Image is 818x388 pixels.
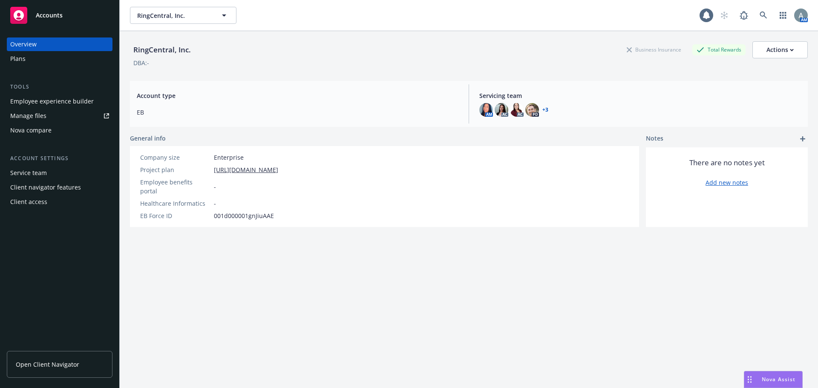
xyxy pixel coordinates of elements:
div: Client access [10,195,47,209]
div: Overview [10,37,37,51]
a: Manage files [7,109,112,123]
a: Client navigator features [7,181,112,194]
span: - [214,199,216,208]
img: photo [510,103,524,117]
img: photo [479,103,493,117]
span: Account type [137,91,458,100]
img: photo [495,103,508,117]
div: Manage files [10,109,46,123]
span: Notes [646,134,663,144]
span: General info [130,134,166,143]
button: Actions [752,41,808,58]
a: Switch app [775,7,792,24]
span: EB [137,108,458,117]
span: Open Client Navigator [16,360,79,369]
a: Employee experience builder [7,95,112,108]
a: add [798,134,808,144]
div: Business Insurance [622,44,686,55]
img: photo [794,9,808,22]
a: Nova compare [7,124,112,137]
span: - [214,182,216,191]
span: Nova Assist [762,376,795,383]
a: Plans [7,52,112,66]
div: Client navigator features [10,181,81,194]
span: Enterprise [214,153,244,162]
div: Company size [140,153,210,162]
div: Drag to move [744,371,755,388]
button: Nova Assist [744,371,803,388]
button: RingCentral, Inc. [130,7,236,24]
a: Client access [7,195,112,209]
div: Nova compare [10,124,52,137]
a: Report a Bug [735,7,752,24]
div: DBA: - [133,58,149,67]
a: Service team [7,166,112,180]
div: Plans [10,52,26,66]
span: 001d000001gnJiuAAE [214,211,274,220]
div: Project plan [140,165,210,174]
div: EB Force ID [140,211,210,220]
a: Start snowing [716,7,733,24]
div: Tools [7,83,112,91]
a: Search [755,7,772,24]
div: RingCentral, Inc. [130,44,194,55]
a: +3 [542,107,548,112]
div: Service team [10,166,47,180]
span: Accounts [36,12,63,19]
a: [URL][DOMAIN_NAME] [214,165,278,174]
span: There are no notes yet [689,158,765,168]
div: Account settings [7,154,112,163]
div: Employee benefits portal [140,178,210,195]
div: Healthcare Informatics [140,199,210,208]
div: Actions [766,42,794,58]
div: Employee experience builder [10,95,94,108]
a: Add new notes [706,178,748,187]
a: Accounts [7,3,112,27]
img: photo [525,103,539,117]
div: Total Rewards [692,44,746,55]
span: RingCentral, Inc. [137,11,211,20]
a: Overview [7,37,112,51]
span: Servicing team [479,91,801,100]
